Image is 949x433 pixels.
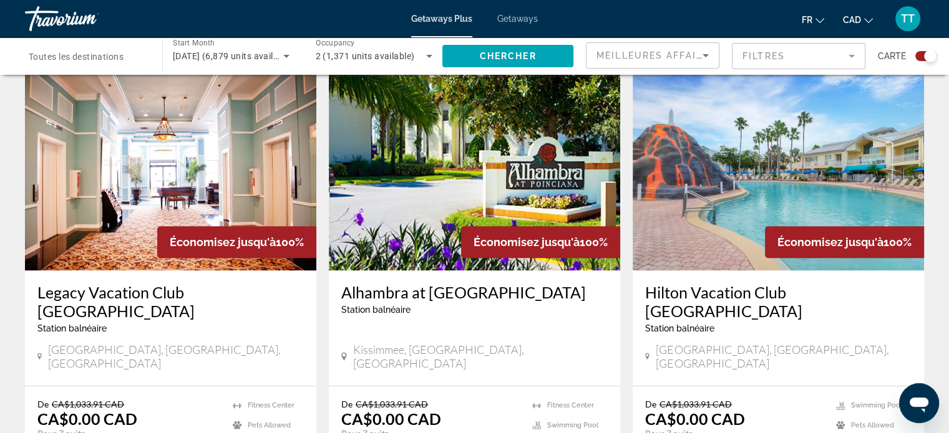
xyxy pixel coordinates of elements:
[851,401,902,409] span: Swimming Pool
[353,343,608,370] span: Kissimmee, [GEOGRAPHIC_DATA], [GEOGRAPHIC_DATA]
[341,409,441,428] p: CA$0.00 CAD
[25,2,150,35] a: Travorium
[329,71,620,270] img: 4036O01X.jpg
[170,236,276,249] span: Économisez jusqu'à
[645,283,912,320] a: Hilton Vacation Club [GEOGRAPHIC_DATA]
[843,15,861,25] span: CAD
[341,305,411,315] span: Station balnéaire
[37,283,304,320] a: Legacy Vacation Club [GEOGRAPHIC_DATA]
[633,71,924,270] img: 2750O01X.jpg
[878,47,906,65] span: Carte
[547,401,594,409] span: Fitness Center
[48,343,304,370] span: [GEOGRAPHIC_DATA], [GEOGRAPHIC_DATA], [GEOGRAPHIC_DATA]
[547,421,598,429] span: Swimming Pool
[37,323,107,333] span: Station balnéaire
[596,48,709,63] mat-select: Sort by
[173,39,215,47] span: Start Month
[37,409,137,428] p: CA$0.00 CAD
[173,51,294,61] span: [DATE] (6,879 units available)
[341,283,608,302] a: Alhambra at [GEOGRAPHIC_DATA]
[645,399,656,409] span: De
[248,401,294,409] span: Fitness Center
[777,236,883,249] span: Économisez jusqu'à
[851,421,894,429] span: Pets Allowed
[802,15,812,25] span: fr
[645,323,714,333] span: Station balnéaire
[802,11,824,29] button: Change language
[480,51,537,61] span: Chercher
[341,399,353,409] span: De
[899,383,939,423] iframe: Bouton de lancement de la fenêtre de messagerie
[157,226,316,258] div: 100%
[892,6,924,32] button: User Menu
[52,399,124,409] span: CA$1,033.91 CAD
[659,399,732,409] span: CA$1,033.91 CAD
[645,409,745,428] p: CA$0.00 CAD
[37,399,49,409] span: De
[248,421,291,429] span: Pets Allowed
[765,226,924,258] div: 100%
[442,45,573,67] button: Chercher
[411,14,472,24] a: Getaways Plus
[497,14,538,24] a: Getaways
[356,399,428,409] span: CA$1,033.91 CAD
[461,226,620,258] div: 100%
[901,12,915,25] span: TT
[29,52,124,62] span: Toutes les destinations
[732,42,865,70] button: Filter
[25,71,316,270] img: 5181O01X.jpg
[596,50,716,60] span: Meilleures affaires
[474,236,580,249] span: Économisez jusqu'à
[843,11,873,29] button: Change currency
[316,51,415,61] span: 2 (1,371 units available)
[316,39,355,47] span: Occupancy
[656,343,912,370] span: [GEOGRAPHIC_DATA], [GEOGRAPHIC_DATA], [GEOGRAPHIC_DATA]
